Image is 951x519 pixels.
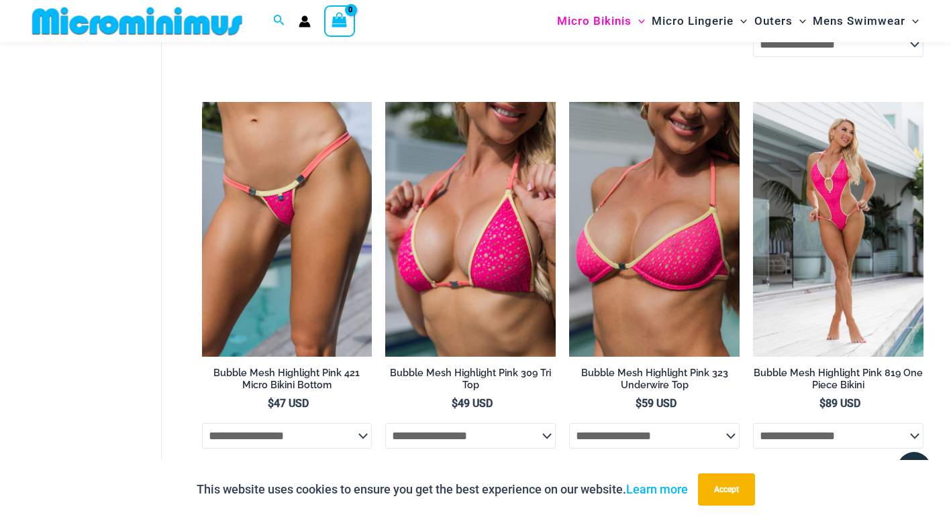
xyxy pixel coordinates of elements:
h2: Bubble Mesh Highlight Pink 421 Micro Bikini Bottom [202,367,372,392]
a: Bubble Mesh Highlight Pink 309 Tri Top [385,367,556,397]
img: MM SHOP LOGO FLAT [27,6,248,36]
a: Bubble Mesh Highlight Pink 323 Top 01Bubble Mesh Highlight Pink 323 Top 421 Micro 03Bubble Mesh H... [569,102,740,357]
a: Account icon link [299,15,311,27]
bdi: 47 USD [268,397,309,410]
img: Bubble Mesh Highlight Pink 819 One Piece 01 [753,102,923,357]
a: Bubble Mesh Highlight Pink 421 Micro 01Bubble Mesh Highlight Pink 421 Micro 02Bubble Mesh Highlig... [202,102,372,357]
h2: Bubble Mesh Highlight Pink 819 One Piece Bikini [753,367,923,392]
nav: Site Navigation [552,2,924,40]
a: Bubble Mesh Highlight Pink 309 Top 01Bubble Mesh Highlight Pink 309 Top 469 Thong 03Bubble Mesh H... [385,102,556,357]
span: Menu Toggle [632,4,645,38]
a: Bubble Mesh Highlight Pink 323 Underwire Top [569,367,740,397]
img: Bubble Mesh Highlight Pink 421 Micro 01 [202,102,372,357]
a: Mens SwimwearMenu ToggleMenu Toggle [809,4,922,38]
button: Accept [698,473,755,506]
a: Bubble Mesh Highlight Pink 819 One Piece Bikini [753,367,923,397]
span: Menu Toggle [734,4,747,38]
span: Menu Toggle [793,4,806,38]
span: Micro Bikinis [557,4,632,38]
bdi: 49 USD [452,397,493,410]
bdi: 59 USD [636,397,677,410]
span: $ [636,397,642,410]
span: Menu Toggle [905,4,919,38]
span: $ [452,397,458,410]
span: Micro Lingerie [652,4,734,38]
p: This website uses cookies to ensure you get the best experience on our website. [197,479,688,500]
a: Micro BikinisMenu ToggleMenu Toggle [554,4,648,38]
img: Bubble Mesh Highlight Pink 323 Top 01 [569,102,740,357]
img: Bubble Mesh Highlight Pink 309 Top 01 [385,102,556,357]
span: Mens Swimwear [813,4,905,38]
a: OutersMenu ToggleMenu Toggle [751,4,809,38]
span: Outers [754,4,793,38]
span: $ [819,397,825,410]
a: Bubble Mesh Highlight Pink 819 One Piece 01Bubble Mesh Highlight Pink 819 One Piece 03Bubble Mesh... [753,102,923,357]
a: Bubble Mesh Highlight Pink 421 Micro Bikini Bottom [202,367,372,397]
h2: Bubble Mesh Highlight Pink 309 Tri Top [385,367,556,392]
a: Learn more [626,482,688,496]
bdi: 89 USD [819,397,860,410]
h2: Bubble Mesh Highlight Pink 323 Underwire Top [569,367,740,392]
a: Search icon link [273,13,285,30]
a: View Shopping Cart, empty [324,5,355,36]
span: $ [268,397,274,410]
a: Micro LingerieMenu ToggleMenu Toggle [648,4,750,38]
